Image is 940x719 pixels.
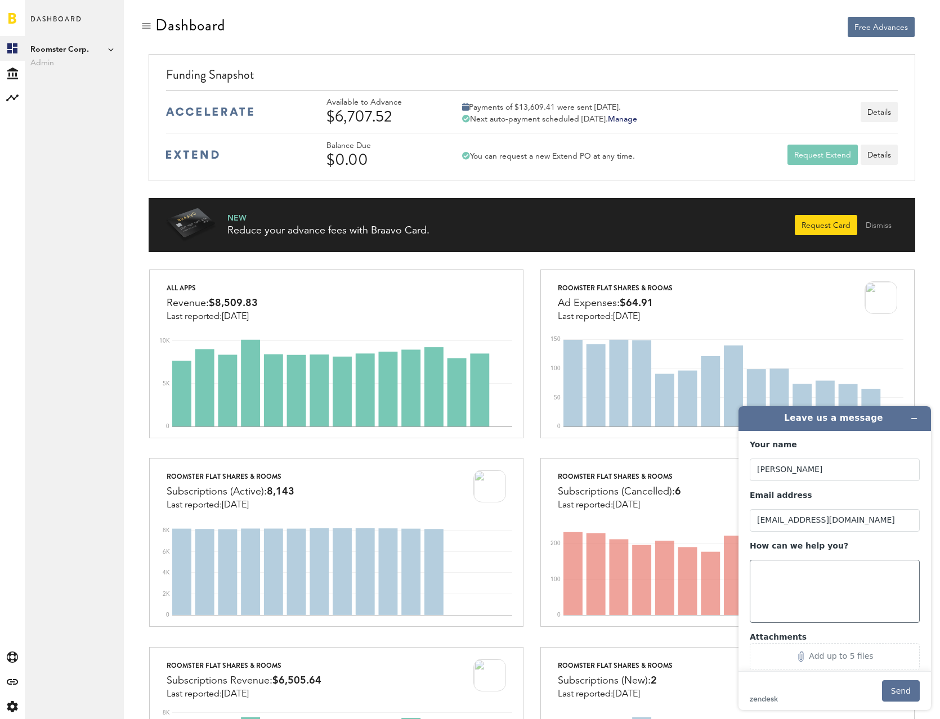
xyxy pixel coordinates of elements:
[326,98,433,107] div: Available to Advance
[167,483,294,500] div: Subscriptions (Active):
[557,424,561,429] text: 0
[558,312,673,322] div: Last reported:
[550,577,561,582] text: 100
[859,215,898,235] button: Dismiss
[222,312,249,321] span: [DATE]
[861,145,898,165] a: Details
[613,690,640,699] span: [DATE]
[651,676,657,686] span: 2
[167,281,258,295] div: All apps
[163,591,170,597] text: 2K
[167,659,321,672] div: Roomster flat shares & rooms
[272,676,321,686] span: $6,505.64
[167,689,321,699] div: Last reported:
[163,528,170,534] text: 8K
[861,102,898,122] button: Details
[30,12,82,36] span: Dashboard
[558,659,673,672] div: Roomster flat shares & rooms
[165,208,216,242] img: Braavo Card
[167,672,321,689] div: Subscriptions Revenue:
[558,281,673,295] div: Roomster flat shares & rooms
[167,295,258,312] div: Revenue:
[166,613,169,618] text: 0
[557,613,561,618] text: 0
[24,8,64,18] span: Support
[729,397,940,719] iframe: Find more information here
[558,689,673,699] div: Last reported:
[167,312,258,322] div: Last reported:
[166,150,219,159] img: extend-medium-blue-logo.svg
[227,224,429,238] div: Reduce your advance fees with Braavo Card.
[227,213,429,224] div: NEW
[163,381,170,387] text: 5K
[209,298,258,308] span: $8,509.83
[222,690,249,699] span: [DATE]
[326,151,433,169] div: $0.00
[159,338,170,344] text: 10K
[163,570,170,576] text: 4K
[865,281,897,314] img: 100x100bb_3Hlnjwi.jpg
[326,141,433,151] div: Balance Due
[326,107,433,125] div: $6,707.52
[166,424,169,429] text: 0
[30,43,118,56] span: Roomster Corp.
[155,16,225,34] div: Dashboard
[163,549,170,555] text: 6K
[795,215,857,235] button: Request Card
[787,145,858,165] button: Request Extend
[462,151,635,161] div: You can request a new Extend PO at any time.
[550,541,561,547] text: 200
[267,487,294,497] span: 8,143
[848,17,915,37] button: Free Advances
[163,709,170,715] text: 8K
[167,500,294,510] div: Last reported:
[558,470,681,483] div: Roomster flat shares & rooms
[166,107,253,116] img: accelerate-medium-blue-logo.svg
[558,672,673,689] div: Subscriptions (New):
[473,659,506,691] img: 100x100bb_3Hlnjwi.jpg
[558,500,681,510] div: Last reported:
[608,115,637,123] a: Manage
[222,501,249,510] span: [DATE]
[675,487,681,497] span: 6
[167,470,294,483] div: Roomster flat shares & rooms
[613,312,640,321] span: [DATE]
[550,366,561,371] text: 100
[554,395,561,401] text: 50
[550,336,561,342] text: 150
[30,56,118,70] span: Admin
[462,114,637,124] div: Next auto-payment scheduled [DATE].
[558,295,673,312] div: Ad Expenses:
[613,501,640,510] span: [DATE]
[473,470,506,502] img: 100x100bb_3Hlnjwi.jpg
[620,298,653,308] span: $64.91
[166,66,898,90] div: Funding Snapshot
[558,483,681,500] div: Subscriptions (Cancelled):
[462,102,637,113] div: Payments of $13,609.41 were sent [DATE].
